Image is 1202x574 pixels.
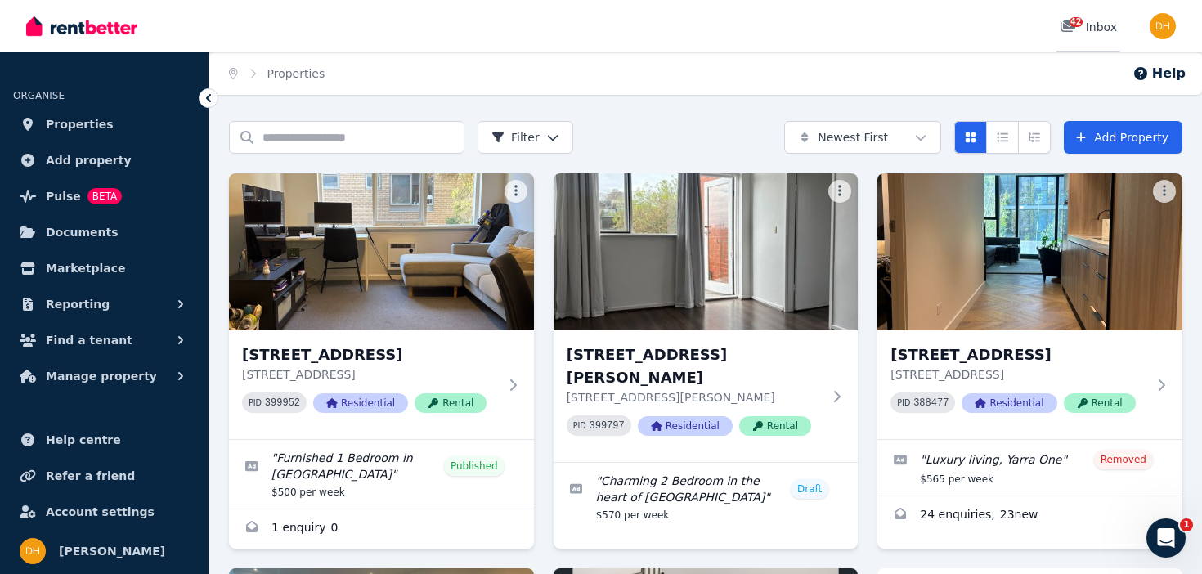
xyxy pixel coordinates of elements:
[46,294,110,314] span: Reporting
[13,460,195,492] a: Refer a friend
[13,216,195,249] a: Documents
[46,430,121,450] span: Help centre
[554,173,859,330] img: 15/25 Jackson St, St Kilda
[505,180,527,203] button: More options
[13,252,195,285] a: Marketplace
[46,222,119,242] span: Documents
[229,173,534,330] img: 10/314 Inkerman St, St Kilda
[877,440,1182,496] a: Edit listing: Luxury living, Yarra One
[877,173,1182,330] img: 306/18 Claremont St, South Yarra
[242,343,498,366] h3: [STREET_ADDRESS]
[415,393,487,413] span: Rental
[554,173,859,462] a: 15/25 Jackson St, St Kilda[STREET_ADDRESS][PERSON_NAME][STREET_ADDRESS][PERSON_NAME]PID 399797Res...
[87,188,122,204] span: BETA
[1018,121,1051,154] button: Expanded list view
[573,421,586,430] small: PID
[954,121,987,154] button: Card view
[13,108,195,141] a: Properties
[46,258,125,278] span: Marketplace
[265,397,300,409] code: 399952
[249,398,262,407] small: PID
[13,90,65,101] span: ORGANISE
[229,173,534,439] a: 10/314 Inkerman St, St Kilda[STREET_ADDRESS][STREET_ADDRESS]PID 399952ResidentialRental
[20,538,46,564] img: Daniel Hillier
[1064,393,1136,413] span: Rental
[313,393,408,413] span: Residential
[818,129,888,146] span: Newest First
[46,150,132,170] span: Add property
[638,416,733,436] span: Residential
[46,330,132,350] span: Find a tenant
[242,366,498,383] p: [STREET_ADDRESS]
[962,393,1056,413] span: Residential
[567,389,823,406] p: [STREET_ADDRESS][PERSON_NAME]
[739,416,811,436] span: Rental
[13,360,195,392] button: Manage property
[567,343,823,389] h3: [STREET_ADDRESS][PERSON_NAME]
[890,343,1146,366] h3: [STREET_ADDRESS]
[828,180,851,203] button: More options
[229,440,534,509] a: Edit listing: Furnished 1 Bedroom in St Kilda
[877,496,1182,536] a: Enquiries for 306/18 Claremont St, South Yarra
[478,121,573,154] button: Filter
[1150,13,1176,39] img: Daniel Hillier
[46,466,135,486] span: Refer a friend
[1146,518,1186,558] iframe: Intercom live chat
[13,324,195,357] button: Find a tenant
[13,180,195,213] a: PulseBETA
[267,67,325,80] a: Properties
[897,398,910,407] small: PID
[46,366,157,386] span: Manage property
[913,397,949,409] code: 388477
[26,14,137,38] img: RentBetter
[229,509,534,549] a: Enquiries for 10/314 Inkerman St, St Kilda
[209,52,344,95] nav: Breadcrumb
[1132,64,1186,83] button: Help
[986,121,1019,154] button: Compact list view
[46,186,81,206] span: Pulse
[890,366,1146,383] p: [STREET_ADDRESS]
[491,129,540,146] span: Filter
[13,288,195,321] button: Reporting
[1070,17,1083,27] span: 42
[1153,180,1176,203] button: More options
[877,173,1182,439] a: 306/18 Claremont St, South Yarra[STREET_ADDRESS][STREET_ADDRESS]PID 388477ResidentialRental
[13,144,195,177] a: Add property
[1180,518,1193,531] span: 1
[1064,121,1182,154] a: Add Property
[13,496,195,528] a: Account settings
[784,121,941,154] button: Newest First
[46,114,114,134] span: Properties
[590,420,625,432] code: 399797
[1060,19,1117,35] div: Inbox
[554,463,859,531] a: Edit listing: Charming 2 Bedroom in the heart of St Kilda
[954,121,1051,154] div: View options
[13,424,195,456] a: Help centre
[46,502,155,522] span: Account settings
[59,541,165,561] span: [PERSON_NAME]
